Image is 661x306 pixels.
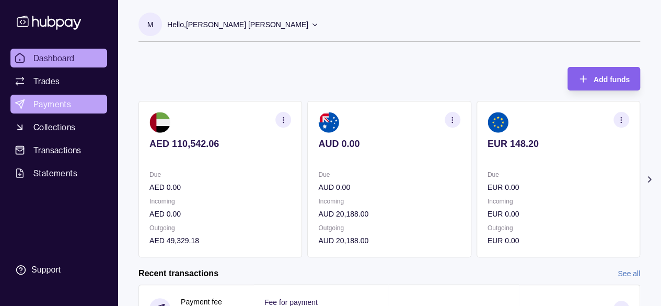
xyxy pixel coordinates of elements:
[488,138,629,150] p: EUR 148.20
[149,138,291,150] p: AED 110,542.06
[488,196,629,207] p: Incoming
[149,235,291,246] p: AED 49,329.18
[149,196,291,207] p: Incoming
[31,264,61,276] div: Support
[567,67,640,90] button: Add funds
[167,19,308,30] p: Hello, [PERSON_NAME] [PERSON_NAME]
[10,259,107,281] a: Support
[10,118,107,137] a: Collections
[33,167,77,179] span: Statements
[33,75,60,87] span: Trades
[488,208,629,220] p: EUR 0.00
[618,268,640,279] a: See all
[10,95,107,114] a: Payments
[318,169,460,180] p: Due
[318,196,460,207] p: Incoming
[33,144,82,156] span: Transactions
[488,235,629,246] p: EUR 0.00
[33,52,75,64] span: Dashboard
[10,141,107,160] a: Transactions
[488,222,629,234] p: Outgoing
[318,182,460,193] p: AUD 0.00
[10,49,107,67] a: Dashboard
[10,72,107,90] a: Trades
[33,121,75,133] span: Collections
[138,268,218,279] h2: Recent transactions
[318,112,339,133] img: au
[147,19,154,30] p: M
[149,222,291,234] p: Outgoing
[318,208,460,220] p: AUD 20,188.00
[149,112,170,133] img: ae
[33,98,71,110] span: Payments
[149,208,291,220] p: AED 0.00
[318,138,460,150] p: AUD 0.00
[10,164,107,183] a: Statements
[488,112,508,133] img: eu
[318,235,460,246] p: AUD 20,188.00
[149,169,291,180] p: Due
[149,182,291,193] p: AED 0.00
[488,169,629,180] p: Due
[488,182,629,193] p: EUR 0.00
[318,222,460,234] p: Outgoing
[594,75,630,84] span: Add funds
